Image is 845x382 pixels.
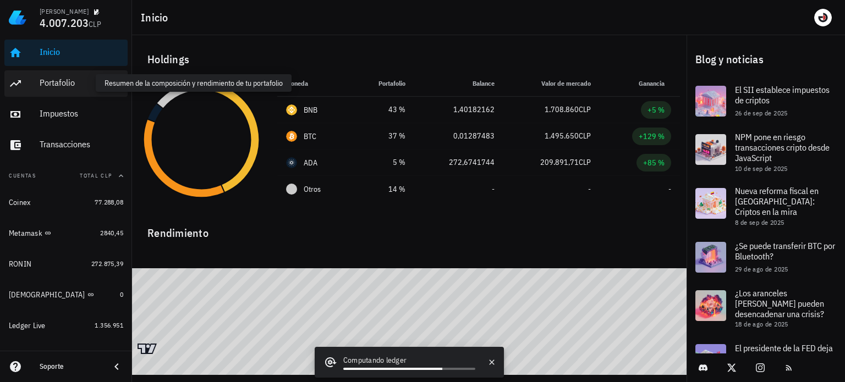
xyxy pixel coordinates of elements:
[95,321,123,329] span: 1.356.951
[579,131,591,141] span: CLP
[91,259,123,268] span: 272.875,39
[360,184,405,195] div: 14 %
[735,265,788,273] span: 29 de ago de 2025
[668,184,671,194] span: -
[40,139,123,150] div: Transacciones
[343,355,475,368] div: Computando ledger
[492,184,495,194] span: -
[735,109,788,117] span: 26 de sep de 2025
[735,164,788,173] span: 10 de sep de 2025
[40,15,89,30] span: 4.007.203
[4,132,128,158] a: Transacciones
[40,108,123,119] div: Impuestos
[286,157,297,168] div: ADA-icon
[95,198,123,206] span: 77.288,08
[286,131,297,142] div: BTC-icon
[304,131,317,142] div: BTC
[89,19,101,29] span: CLP
[414,70,504,97] th: Balance
[639,131,665,142] div: +129 %
[40,47,123,57] div: Inicio
[423,157,495,168] div: 272,6741744
[351,70,414,97] th: Portafolio
[40,362,101,371] div: Soporte
[735,218,784,226] span: 8 de sep de 2025
[100,229,123,237] span: 2840,45
[9,9,26,26] img: LedgiFi
[277,70,351,97] th: Moneda
[545,104,579,114] span: 1.708.860
[120,290,123,298] span: 0
[138,344,157,354] a: Charting by TradingView
[639,79,671,87] span: Ganancia
[687,125,845,179] a: NPM pone en riesgo transacciones cripto desde JavaScript 10 de sep de 2025
[360,104,405,115] div: 43 %
[4,70,128,97] a: Portafolio
[687,281,845,335] a: ¿Los aranceles [PERSON_NAME] pueden desencadenar una crisis? 18 de ago de 2025
[360,130,405,142] div: 37 %
[643,157,665,168] div: +85 %
[9,290,85,300] div: [DEMOGRAPHIC_DATA]
[648,104,665,115] div: +5 %
[304,104,318,115] div: BNB
[503,70,600,97] th: Valor de mercado
[735,320,788,328] span: 18 de ago de 2025
[304,157,318,168] div: ADA
[304,184,321,195] span: Otros
[579,104,591,114] span: CLP
[588,184,591,194] span: -
[139,215,680,242] div: Rendimiento
[687,179,845,233] a: Nueva reforma fiscal en [GEOGRAPHIC_DATA]: Criptos en la mira 8 de sep de 2025
[4,189,128,215] a: Coinex 77.288,08
[579,157,591,167] span: CLP
[40,7,89,16] div: [PERSON_NAME]
[80,172,112,179] span: Total CLP
[4,220,128,246] a: Metamask 2840,45
[423,104,495,115] div: 1,40182162
[687,77,845,125] a: El SII establece impuestos de criptos 26 de sep de 2025
[4,312,128,339] a: Ledger Live 1.356.951
[40,77,123,88] div: Portafolio
[687,233,845,281] a: ¿Se puede transferir BTC por Bluetooth? 29 de ago de 2025
[9,259,31,269] div: RONIN
[4,163,128,189] button: CuentasTotal CLP
[545,131,579,141] span: 1.495.650
[4,40,128,66] a: Inicio
[735,240,835,262] span: ¿Se puede transferir BTC por Bluetooth?
[735,185,819,217] span: Nueva reforma fiscal en [GEOGRAPHIC_DATA]: Criptos en la mira
[735,131,830,163] span: NPM pone en riesgo transacciones cripto desde JavaScript
[9,198,31,207] div: Coinex
[141,9,173,26] h1: Inicio
[735,84,830,106] span: El SII establece impuestos de criptos
[735,287,824,319] span: ¿Los aranceles [PERSON_NAME] pueden desencadenar una crisis?
[687,42,845,77] div: Blog y noticias
[4,101,128,128] a: Impuestos
[423,130,495,142] div: 0,01287483
[4,281,128,308] a: [DEMOGRAPHIC_DATA] 0
[9,229,42,238] div: Metamask
[814,9,832,26] div: avatar
[139,42,680,77] div: Holdings
[540,157,579,167] span: 209.891,71
[360,157,405,168] div: 5 %
[286,104,297,115] div: BNB-icon
[9,321,46,330] div: Ledger Live
[4,251,128,277] a: RONIN 272.875,39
